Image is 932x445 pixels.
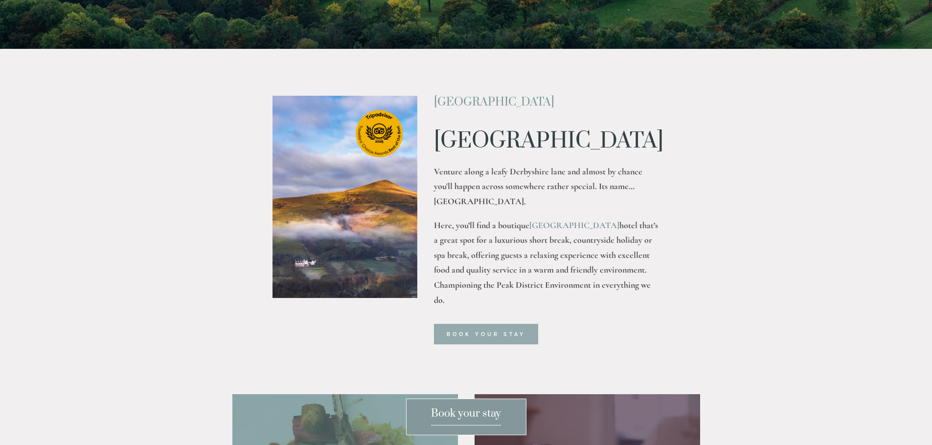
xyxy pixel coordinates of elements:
span: Book your stay [431,407,501,425]
a: Book your stay [434,324,538,344]
h1: [GEOGRAPHIC_DATA] [434,129,659,153]
p: Venture along a leafy Derbyshire lane and almost by chance you'll happen across somewhere rather ... [434,164,659,209]
a: Book your stay [406,399,526,435]
h2: [GEOGRAPHIC_DATA] [434,96,659,108]
a: [GEOGRAPHIC_DATA] [529,220,619,231]
p: Here, you’ll find a boutique hotel that’s a great spot for a luxurious short break, countryside h... [434,218,659,308]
